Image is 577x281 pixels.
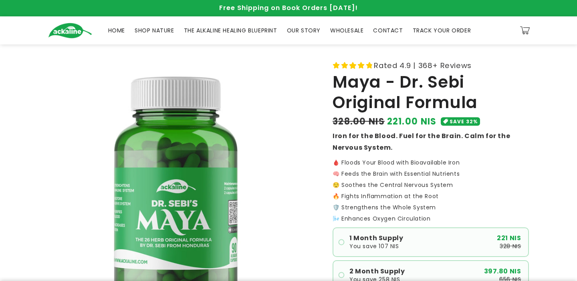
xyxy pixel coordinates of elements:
span: OUR STORY [287,27,321,34]
span: CONTACT [373,27,403,34]
span: You save 107 NIS [349,243,399,249]
a: HOME [103,22,130,39]
p: 🌬️ Enhances Oxygen Circulation [333,216,529,221]
strong: Iron for the Blood. Fuel for the Brain. Calm for the Nervous System. [333,131,510,152]
span: THE ALKALINE HEALING BLUEPRINT [184,27,277,34]
span: 1 Month Supply [349,235,403,241]
h1: Maya - Dr. Sebi Original Formula [333,72,529,112]
a: TRACK YOUR ORDER [408,22,476,39]
span: SHOP NATURE [135,27,174,34]
span: TRACK YOUR ORDER [413,27,471,34]
span: SAVE 32% [450,117,478,126]
span: 328 NIS [500,243,521,249]
span: Free Shipping on Book Orders [DATE]! [219,3,358,12]
img: Ackaline [48,23,92,38]
span: Rated 4.9 | 368+ Reviews [374,59,471,72]
span: HOME [108,27,125,34]
span: 2 Month Supply [349,268,405,275]
a: WHOLESALE [325,22,368,39]
a: CONTACT [368,22,408,39]
span: WHOLESALE [330,27,363,34]
a: OUR STORY [282,22,325,39]
span: 221 NIS [497,235,521,241]
p: 🩸 Floods Your Blood with Bioavailable Iron 🧠 Feeds the Brain with Essential Nutrients 😌 Soothes t... [333,160,529,199]
span: 221.00 NIS [387,115,437,128]
a: THE ALKALINE HEALING BLUEPRINT [179,22,282,39]
s: 328.00 NIS [333,115,385,128]
a: SHOP NATURE [130,22,179,39]
span: 397.80 NIS [484,268,521,275]
p: 🛡️ Strengthens the Whole System [333,205,529,210]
